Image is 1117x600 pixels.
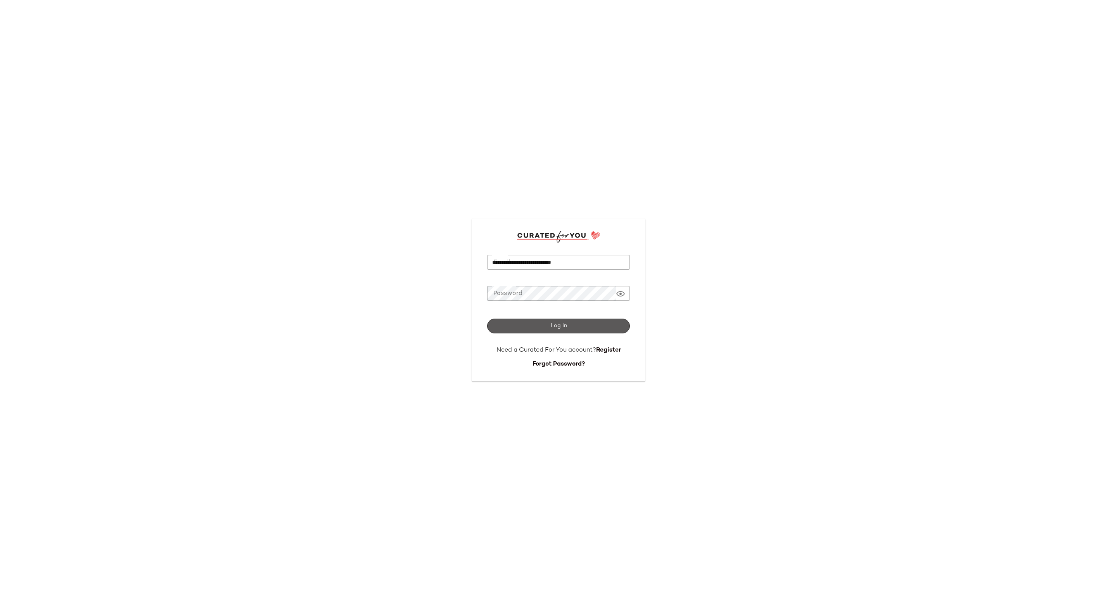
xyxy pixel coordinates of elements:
[517,231,600,243] img: cfy_login_logo.DGdB1djN.svg
[496,347,596,354] span: Need a Curated For You account?
[487,319,630,333] button: Log In
[533,361,585,368] a: Forgot Password?
[596,347,621,354] a: Register
[550,323,567,329] span: Log In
